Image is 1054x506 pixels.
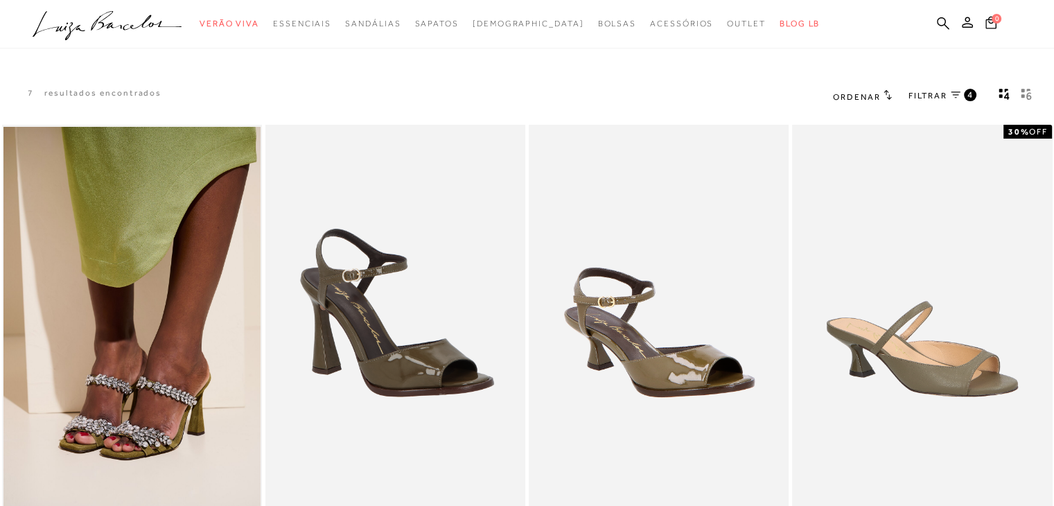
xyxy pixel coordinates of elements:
span: OFF [1029,127,1048,137]
a: categoryNavScreenReaderText [273,11,331,37]
a: categoryNavScreenReaderText [727,11,766,37]
span: FILTRAR [908,90,947,102]
a: noSubCategoriesText [473,11,584,37]
span: Outlet [727,19,766,28]
span: Sapatos [414,19,458,28]
span: Ordenar [833,92,880,102]
a: categoryNavScreenReaderText [345,11,401,37]
button: gridText6Desc [1017,87,1036,105]
span: BLOG LB [780,19,820,28]
p: 7 [28,87,34,99]
span: [DEMOGRAPHIC_DATA] [473,19,584,28]
strong: 30% [1008,127,1029,137]
button: Mostrar 4 produtos por linha [994,87,1014,105]
span: Essenciais [273,19,331,28]
span: 4 [967,89,974,101]
span: Sandálias [345,19,401,28]
p: resultados encontrados [44,87,161,99]
span: 0 [992,14,1001,24]
button: 0 [981,15,1001,34]
a: categoryNavScreenReaderText [597,11,636,37]
a: categoryNavScreenReaderText [200,11,259,37]
span: Bolsas [597,19,636,28]
a: categoryNavScreenReaderText [650,11,713,37]
span: Acessórios [650,19,713,28]
a: categoryNavScreenReaderText [414,11,458,37]
a: BLOG LB [780,11,820,37]
span: Verão Viva [200,19,259,28]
